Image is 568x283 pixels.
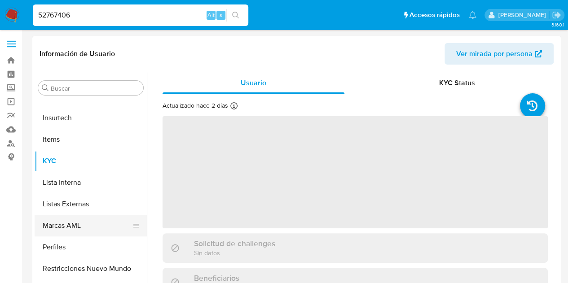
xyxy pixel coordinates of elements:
[498,11,549,19] p: marcela.perdomo@mercadolibre.com.co
[42,84,49,91] button: Buscar
[35,172,147,193] button: Lista Interna
[163,116,548,228] span: ‌
[456,43,533,65] span: Ver mirada por persona
[552,10,561,20] a: Salir
[194,273,239,283] h3: Beneficiarios
[163,101,228,110] p: Actualizado hace 2 días
[226,9,245,22] button: search-icon
[35,215,140,236] button: Marcas AML
[207,11,215,19] span: Alt
[194,239,275,248] h3: Solicitud de challenges
[409,10,460,20] span: Accesos rápidos
[35,129,147,150] button: Items
[439,78,475,88] span: KYC Status
[194,248,275,257] p: Sin datos
[40,49,115,58] h1: Información de Usuario
[163,233,548,262] div: Solicitud de challengesSin datos
[469,11,476,19] a: Notificaciones
[241,78,266,88] span: Usuario
[35,107,147,129] button: Insurtech
[33,9,248,21] input: Buscar usuario o caso...
[35,150,147,172] button: KYC
[220,11,222,19] span: s
[51,84,140,92] input: Buscar
[35,258,147,279] button: Restricciones Nuevo Mundo
[35,193,147,215] button: Listas Externas
[445,43,554,65] button: Ver mirada por persona
[35,236,147,258] button: Perfiles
